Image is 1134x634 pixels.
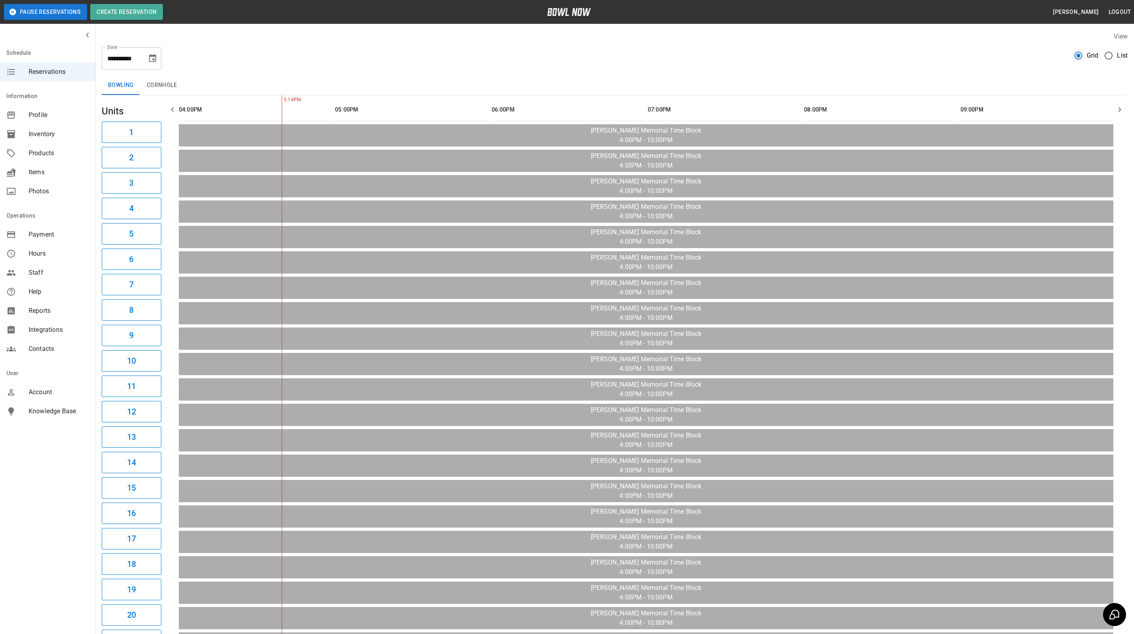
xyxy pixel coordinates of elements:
span: Products [29,148,89,158]
button: Create Reservation [90,4,163,20]
h6: 5 [129,227,134,240]
span: Reservations [29,67,89,77]
span: Hours [29,249,89,258]
h6: 4 [129,202,134,215]
h6: 2 [129,151,134,164]
th: 08:00PM [804,98,957,121]
button: 3 [102,172,161,194]
th: 06:00PM [492,98,644,121]
div: inventory tabs [102,76,1128,95]
button: 9 [102,325,161,346]
img: logo [547,8,591,16]
span: Knowledge Base [29,407,89,416]
span: Grid [1087,51,1099,60]
h6: 12 [127,405,136,418]
button: 14 [102,452,161,473]
button: 17 [102,528,161,549]
button: 12 [102,401,161,422]
span: Integrations [29,325,89,335]
button: Bowling [102,76,140,95]
h5: Units [102,105,161,118]
span: 5:14PM [282,96,284,104]
h6: 17 [127,532,136,545]
label: View [1114,33,1128,40]
span: Account [29,387,89,397]
span: Payment [29,230,89,239]
button: 5 [102,223,161,245]
span: Inventory [29,129,89,139]
h6: 16 [127,507,136,520]
button: 6 [102,249,161,270]
button: 4 [102,198,161,219]
h6: 3 [129,177,134,189]
th: 04:00PM [179,98,332,121]
h6: 18 [127,558,136,570]
h6: 11 [127,380,136,393]
button: 15 [102,477,161,499]
h6: 19 [127,583,136,596]
th: 05:00PM [335,98,488,121]
span: Help [29,287,89,297]
span: Reports [29,306,89,316]
button: 20 [102,604,161,626]
h6: 8 [129,304,134,316]
h6: 1 [129,126,134,139]
span: Contacts [29,344,89,354]
button: 10 [102,350,161,372]
h6: 15 [127,482,136,494]
th: 07:00PM [648,98,801,121]
button: 7 [102,274,161,295]
h6: 14 [127,456,136,469]
h6: 20 [127,609,136,621]
span: Items [29,168,89,177]
span: Profile [29,110,89,120]
button: Logout [1105,5,1134,19]
button: Cornhole [140,76,183,95]
button: 18 [102,553,161,575]
h6: 10 [127,355,136,367]
span: Photos [29,187,89,196]
button: 19 [102,579,161,600]
button: 2 [102,147,161,168]
th: 09:00PM [960,98,1113,121]
button: 13 [102,426,161,448]
button: Pause Reservations [4,4,87,20]
span: List [1117,51,1128,60]
h6: 9 [129,329,134,342]
button: Choose date, selected date is Sep 18, 2025 [145,50,161,66]
button: [PERSON_NAME] [1050,5,1102,19]
h6: 6 [129,253,134,266]
h6: 13 [127,431,136,443]
span: Staff [29,268,89,277]
button: 16 [102,503,161,524]
h6: 7 [129,278,134,291]
button: 1 [102,121,161,143]
button: 11 [102,376,161,397]
button: 8 [102,299,161,321]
